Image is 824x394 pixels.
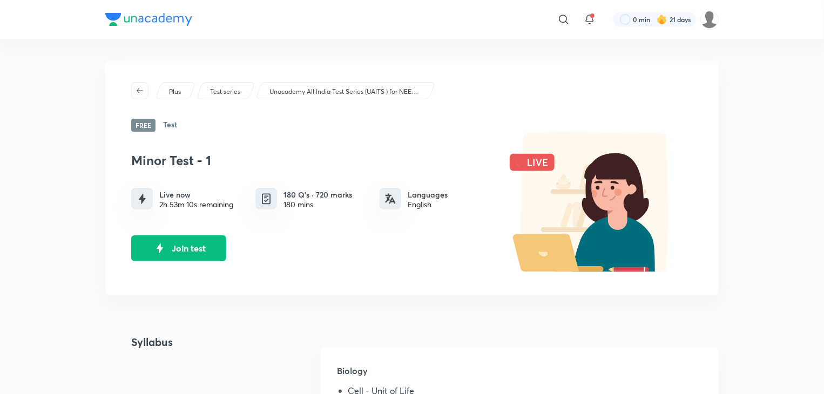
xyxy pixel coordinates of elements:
[163,119,177,132] h6: Test
[268,87,423,97] a: Unacademy All India Test Series (UAITS ) for NEET UG - Droppers
[269,87,421,97] p: Unacademy All India Test Series (UAITS ) for NEET UG - Droppers
[169,87,181,97] p: Plus
[700,10,719,29] img: Tanya Kumari
[408,189,448,200] h6: Languages
[152,240,168,256] img: live-icon
[408,200,448,209] div: English
[159,200,233,209] div: 2h 53m 10s remaining
[131,119,156,132] span: Free
[283,189,352,200] h6: 180 Q’s · 720 marks
[385,193,396,204] img: languages
[167,87,183,97] a: Plus
[498,132,693,272] img: live
[657,14,667,25] img: streak
[136,192,149,206] img: live-icon
[131,153,493,168] h3: Minor Test - 1
[283,200,352,209] div: 180 mins
[131,235,226,261] button: Join test
[105,13,192,26] img: Company Logo
[159,189,233,200] h6: Live now
[208,87,242,97] a: Test series
[260,192,273,206] img: quiz info
[210,87,240,97] p: Test series
[337,364,701,386] h5: Biology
